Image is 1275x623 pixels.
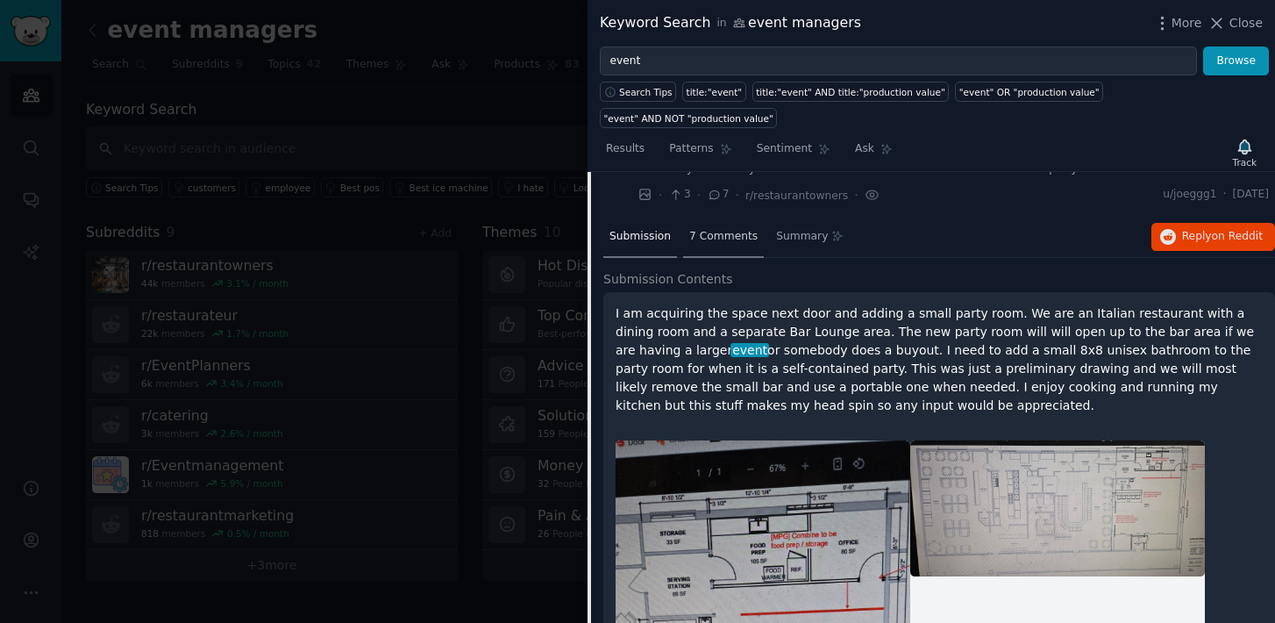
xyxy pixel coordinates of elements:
[1153,14,1202,32] button: More
[663,135,737,171] a: Patterns
[1227,134,1263,171] button: Track
[619,86,673,98] span: Search Tips
[682,82,746,102] a: title:"event"
[600,47,1197,76] input: Try a keyword related to your business
[697,186,701,204] span: ·
[604,112,773,125] div: "event" AND NOT "production value"
[736,186,739,204] span: ·
[603,270,733,289] span: Submission Contents
[756,86,945,98] div: title:"event" AND title:"production value"
[910,440,1205,576] img: Layout help
[659,186,662,204] span: ·
[751,135,837,171] a: Sentiment
[669,141,713,157] span: Patterns
[600,108,777,128] a: "event" AND NOT "production value"
[1172,14,1202,32] span: More
[959,86,1100,98] div: "event" OR "production value"
[1203,47,1269,76] button: Browse
[1223,187,1227,203] span: ·
[745,190,848,202] span: r/restaurantowners
[730,343,768,357] span: event
[616,304,1263,415] p: I am acquiring the space next door and adding a small party room. We are an Italian restaurant wi...
[668,187,690,203] span: 3
[854,186,858,204] span: ·
[689,229,758,245] span: 7 Comments
[609,229,671,245] span: Submission
[606,141,645,157] span: Results
[776,229,828,245] span: Summary
[855,141,874,157] span: Ask
[757,141,812,157] span: Sentiment
[687,86,743,98] div: title:"event"
[1229,14,1263,32] span: Close
[955,82,1103,102] a: "event" OR "production value"
[1151,223,1275,251] button: Replyon Reddit
[716,16,726,32] span: in
[1212,230,1263,242] span: on Reddit
[1207,14,1263,32] button: Close
[600,12,861,34] div: Keyword Search event managers
[1182,229,1263,245] span: Reply
[707,187,729,203] span: 7
[752,82,950,102] a: title:"event" AND title:"production value"
[1233,156,1257,168] div: Track
[849,135,899,171] a: Ask
[600,135,651,171] a: Results
[600,82,676,102] button: Search Tips
[1163,187,1216,203] span: u/joeggg1
[1233,187,1269,203] span: [DATE]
